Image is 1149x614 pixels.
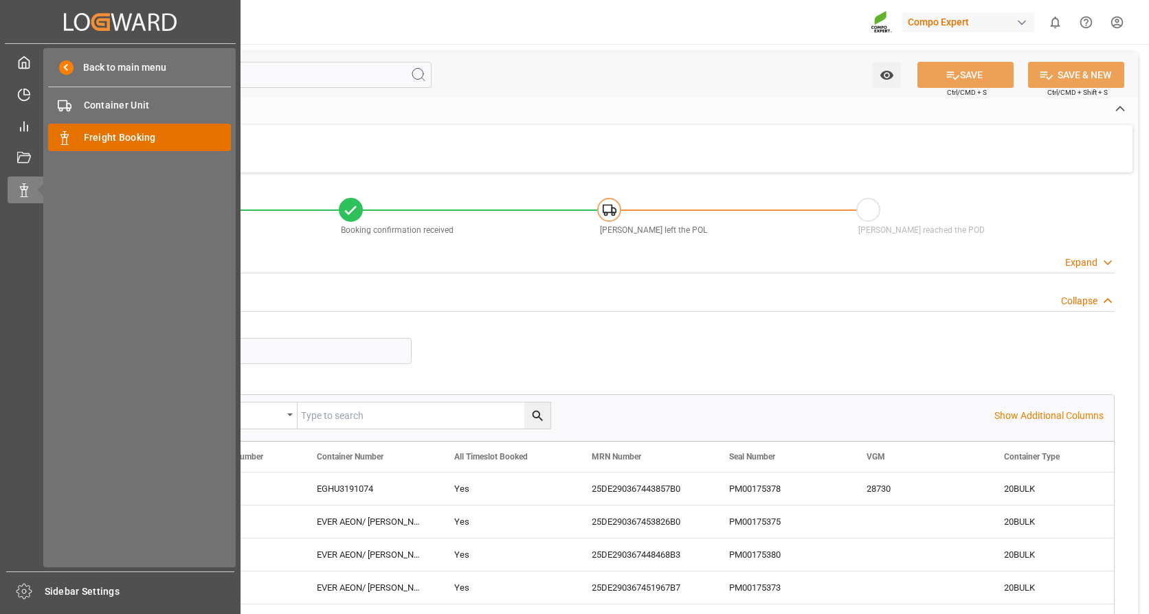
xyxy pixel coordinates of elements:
[873,62,901,88] button: open menu
[1028,62,1124,88] button: SAVE & NEW
[850,473,988,505] div: 28730
[454,539,559,571] div: Yes
[947,87,987,98] span: Ctrl/CMD + S
[713,538,850,571] div: PM00175380
[1004,506,1108,538] div: 20BULK
[1061,294,1097,308] div: Collapse
[1071,7,1102,38] button: Help Center
[317,452,383,462] span: Container Number
[8,80,233,107] a: Timeslot Management
[341,225,454,235] span: Booking confirmation received
[1004,539,1108,571] div: 20BULK
[45,584,235,599] span: Sidebar Settings
[524,402,550,429] button: search button
[201,405,282,421] div: Equals
[454,452,528,462] span: All Timeslot Booked
[48,92,231,119] a: Container Unit
[902,9,1040,35] button: Compo Expert
[8,49,233,76] a: My Cockpit
[871,10,893,34] img: Screenshot%202023-09-29%20at%2010.02.21.png_1712312052.png
[575,473,713,505] div: 25DE290367443857B0
[300,473,438,505] div: EGHU3191074
[858,225,985,235] span: [PERSON_NAME] reached the POD
[454,473,559,505] div: Yes
[454,572,559,604] div: Yes
[74,60,166,75] span: Back to main menu
[729,452,775,462] span: Seal Number
[917,62,1014,88] button: SAVE
[713,473,850,505] div: PM00175378
[713,571,850,604] div: PM00175373
[575,505,713,538] div: 25DE290367453826B0
[1040,7,1071,38] button: show 0 new notifications
[902,12,1034,32] div: Compo Expert
[994,409,1104,423] p: Show Additional Columns
[63,62,432,88] input: Search Fields
[194,402,298,429] button: open menu
[300,505,438,538] div: EVER AEON/ [PERSON_NAME]
[84,98,232,113] span: Container Unit
[300,538,438,571] div: EVER AEON/ [PERSON_NAME]
[575,571,713,604] div: 25DE290367451967B7
[867,452,885,462] span: VGM
[1065,255,1097,270] div: Expand
[300,571,438,604] div: EVER AEON/ [PERSON_NAME]
[1047,87,1108,98] span: Ctrl/CMD + Shift + S
[713,505,850,538] div: PM00175375
[454,506,559,538] div: Yes
[298,402,550,429] input: Type to search
[1004,572,1108,604] div: 20BULK
[1004,473,1108,505] div: 20BULK
[575,538,713,571] div: 25DE290367448468B3
[1004,452,1060,462] span: Container Type
[48,124,231,150] a: Freight Booking
[84,130,232,145] span: Freight Booking
[592,452,641,462] span: MRN Number
[600,225,707,235] span: [PERSON_NAME] left the POL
